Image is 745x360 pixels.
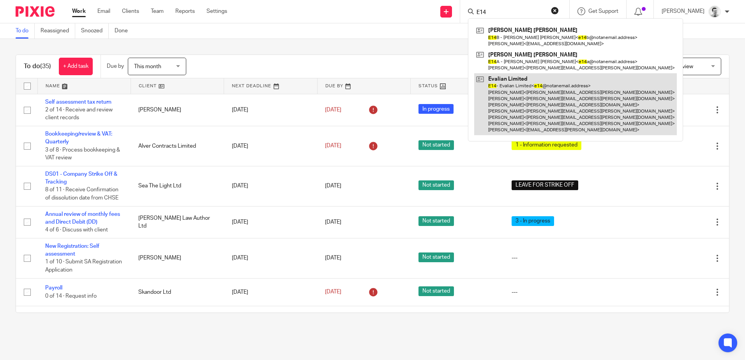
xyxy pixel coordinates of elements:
[224,94,317,126] td: [DATE]
[131,238,224,278] td: [PERSON_NAME]
[418,252,454,262] span: Not started
[418,180,454,190] span: Not started
[45,99,111,105] a: Self assessment tax return
[708,5,721,18] img: Andy_2025.jpg
[45,187,118,201] span: 8 of 11 · Receive Confirmation of dissolution date from CHSE
[325,256,341,261] span: [DATE]
[325,143,341,149] span: [DATE]
[224,206,317,238] td: [DATE]
[418,216,454,226] span: Not started
[418,286,454,296] span: Not started
[72,7,86,15] a: Work
[131,278,224,306] td: Skandoor Ltd
[224,278,317,306] td: [DATE]
[662,7,704,15] p: [PERSON_NAME]
[588,9,618,14] span: Get Support
[131,206,224,238] td: [PERSON_NAME] Law Author Ltd
[115,23,134,39] a: Done
[40,63,51,69] span: (35)
[45,285,62,291] a: Payroll
[24,62,51,71] h1: To do
[45,131,112,145] a: Bookkeeping/review & VAT: Quarterly
[134,64,161,69] span: This month
[207,7,227,15] a: Settings
[551,7,559,14] button: Clear
[325,184,341,189] span: [DATE]
[59,58,93,75] a: + Add task
[45,171,117,185] a: DS01 - Company Strike Off & Tracking
[41,23,75,39] a: Reassigned
[224,306,317,334] td: [DATE]
[81,23,109,39] a: Snoozed
[107,62,124,70] p: Due by
[45,244,99,257] a: New Registration: Self assessment
[418,140,454,150] span: Not started
[224,126,317,166] td: [DATE]
[45,227,108,233] span: 4 of 6 · Discuss with client
[175,7,195,15] a: Reports
[325,289,341,295] span: [DATE]
[16,23,35,39] a: To do
[122,7,139,15] a: Clients
[476,9,546,16] input: Search
[45,107,113,121] span: 2 of 14 · Receive and review client records
[131,94,224,126] td: [PERSON_NAME]
[512,180,578,190] span: LEAVE FOR STRIKE OFF
[418,104,454,114] span: In progress
[97,7,110,15] a: Email
[512,254,628,262] div: ---
[325,219,341,225] span: [DATE]
[131,126,224,166] td: Alver Contracts Limited
[45,212,120,225] a: Annual review of monthly fees and Direct Debit (DD)
[512,288,628,296] div: ---
[45,293,97,299] span: 0 of 14 · Request info
[16,6,55,17] img: Pixie
[45,147,120,161] span: 3 of 8 · Process bookkeeping & VAT review
[224,166,317,206] td: [DATE]
[45,259,122,273] span: 1 of 10 · Submit SA Registration Application
[224,238,317,278] td: [DATE]
[325,107,341,113] span: [DATE]
[131,166,224,206] td: Sea The Light Ltd
[512,216,554,226] span: 3 - In progress
[151,7,164,15] a: Team
[131,306,224,334] td: Fearless Projects Ltd
[512,140,581,150] span: 1 - Information requested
